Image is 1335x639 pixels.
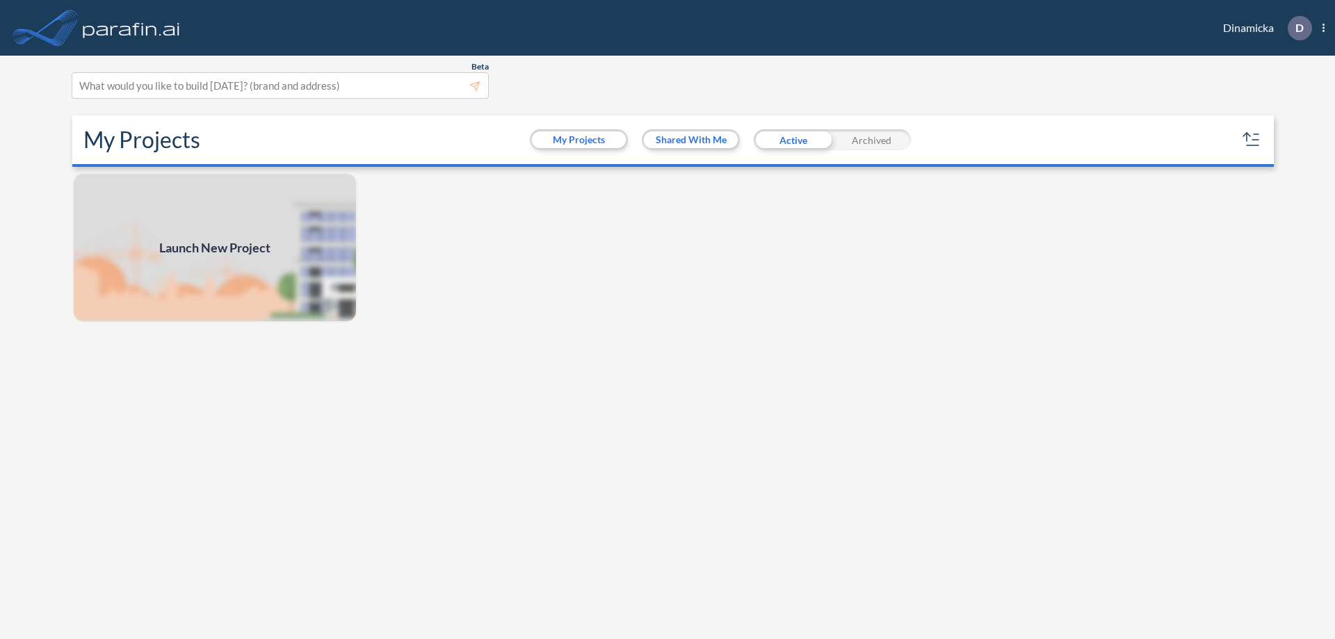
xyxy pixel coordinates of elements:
[471,61,489,72] span: Beta
[644,131,738,148] button: Shared With Me
[159,238,270,257] span: Launch New Project
[754,129,832,150] div: Active
[83,127,200,153] h2: My Projects
[532,131,626,148] button: My Projects
[80,14,183,42] img: logo
[832,129,911,150] div: Archived
[72,172,357,323] img: add
[1202,16,1325,40] div: Dinamicka
[1240,129,1263,151] button: sort
[72,172,357,323] a: Launch New Project
[1295,22,1304,34] p: D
